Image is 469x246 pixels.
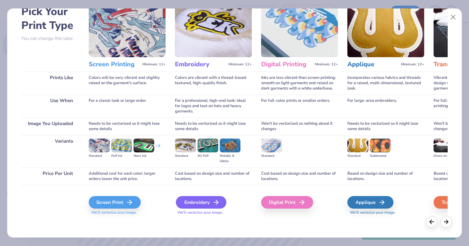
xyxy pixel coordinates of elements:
span: We'll vectorize your image. [175,210,252,215]
div: For a classic look or large order. [89,95,166,118]
div: Based on design size and number of locations. [347,167,424,185]
h3: Embroidery [175,60,226,68]
div: Use When [21,95,79,118]
div: Colors will be very vibrant and slightly raised on the garment's surface. [89,72,166,95]
div: Metallic & Glitter [220,153,240,164]
div: Applique [347,196,393,209]
div: For a professional, high-end look; ideal for logos and text on hats and heavy garments. [175,95,252,118]
div: Inks are less vibrant than screen printing; smooth on light garments and raised on dark garments ... [261,72,338,95]
h3: Applique [347,60,398,68]
span: We'll vectorize your image. [89,210,166,215]
span: Minimum: 12+ [229,62,252,67]
div: Incorporates various fabrics and threads for a raised, multi-dimensional, textured look. [347,72,424,95]
div: Variants [21,135,79,167]
div: Needs to be vectorized so it might lose some details [175,118,252,135]
img: Neon Ink [134,139,154,152]
img: Standard [89,139,109,152]
div: Additional cost for each color; larger orders lower the unit price. [89,167,166,185]
div: Standard [89,153,109,159]
img: Standard [347,139,368,152]
img: Sublimated [370,139,391,152]
div: Price Per Unit [21,167,79,185]
div: Digital Print [261,196,313,209]
div: Cost based on design size and number of locations. [175,167,252,185]
img: Metallic & Glitter [220,139,240,152]
div: Sublimated [370,153,391,159]
h2: Pick Your Print Type [21,5,79,32]
img: Standard [175,139,196,152]
div: Standard [175,153,196,159]
div: Cost based on design size and number of locations. [261,167,338,185]
div: + 3 [156,143,160,154]
span: Minimum: 12+ [401,62,424,67]
h3: Screen Printing [89,60,140,68]
div: Colors are vibrant with a thread-based textured, high-quality finish. [175,72,252,95]
div: Needs to be vectorized so it might lose some details [347,118,424,135]
span: We'll vectorize your image. [347,210,424,215]
h3: Digital Printing [261,60,312,68]
p: You can change this later. [21,36,79,41]
div: Image You Uploaded [21,118,79,135]
img: Direct-to-film [434,139,454,152]
img: 3D Puff [198,139,218,152]
div: For full-color prints or smaller orders. [261,95,338,118]
div: Puff Ink [111,153,132,159]
div: Needs to be vectorized so it might lose some details [89,118,166,135]
div: Standard [261,153,282,159]
img: Standard [261,139,282,152]
span: Minimum: 12+ [142,62,166,67]
span: Minimum: 12+ [315,62,338,67]
div: Embroidery [176,196,226,209]
img: Puff Ink [111,139,132,152]
div: Direct-to-film [434,153,454,159]
button: Close [447,11,459,23]
div: Won't be vectorized so nothing about it changes [261,118,338,135]
div: Standard [347,153,368,159]
div: Screen Print [89,196,141,209]
div: 3D Puff [198,153,218,159]
div: Neon Ink [134,153,154,159]
div: Prints Like [21,72,79,95]
div: For large-area embroidery. [347,95,424,118]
